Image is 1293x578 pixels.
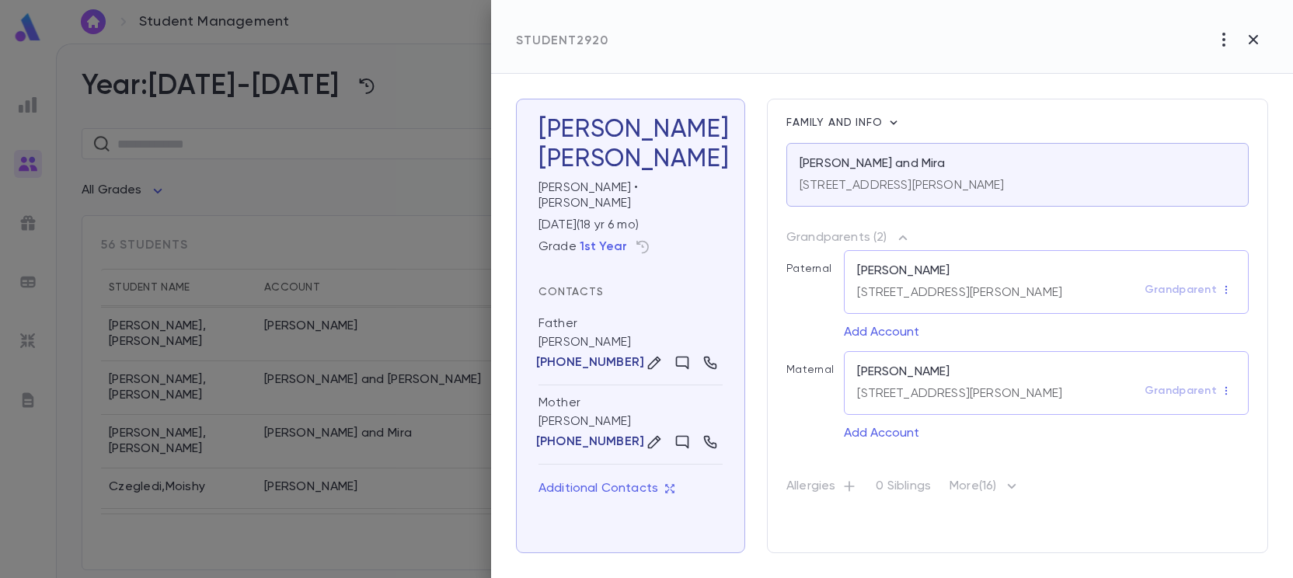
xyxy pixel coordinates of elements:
span: Family and info [786,117,886,128]
button: Grandparents (2) [786,225,911,250]
p: [PHONE_NUMBER] [536,434,644,450]
button: Add Account [844,320,919,345]
p: [PERSON_NAME] and Mira [800,156,946,172]
button: [PHONE_NUMBER] [538,355,642,371]
div: Father [538,315,577,332]
p: Allergies [786,479,857,500]
button: Additional Contacts [538,474,675,503]
p: Grandparent [1145,385,1217,397]
button: Add Account [844,421,919,446]
p: Maternal [786,351,844,376]
div: Mother [538,395,580,411]
p: [PERSON_NAME] [857,364,950,380]
p: [PHONE_NUMBER] [536,355,644,371]
div: [PERSON_NAME] [538,385,723,465]
p: Additional Contacts [538,481,675,496]
h3: [PERSON_NAME] [538,115,723,174]
div: [PERSON_NAME] [538,306,723,385]
div: [PERSON_NAME] [538,144,723,174]
span: Student 2920 [516,35,608,47]
p: [PERSON_NAME] [857,263,950,279]
span: Contacts [538,287,604,298]
p: [STREET_ADDRESS][PERSON_NAME] [857,386,1062,402]
p: [STREET_ADDRESS][PERSON_NAME] [857,285,1062,301]
p: Paternal [786,250,844,275]
div: [DATE] ( 18 yr 6 mo ) [532,211,723,233]
div: Grade [538,239,627,255]
p: [STREET_ADDRESS][PERSON_NAME] [800,178,1005,193]
button: [PHONE_NUMBER] [538,434,642,450]
p: 0 Siblings [876,479,931,500]
div: [PERSON_NAME] • [PERSON_NAME] [532,174,723,211]
p: Grandparents (2) [786,230,887,245]
p: More (16) [950,477,1021,502]
p: Grandparent [1145,284,1217,296]
button: 1st Year [580,239,627,255]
